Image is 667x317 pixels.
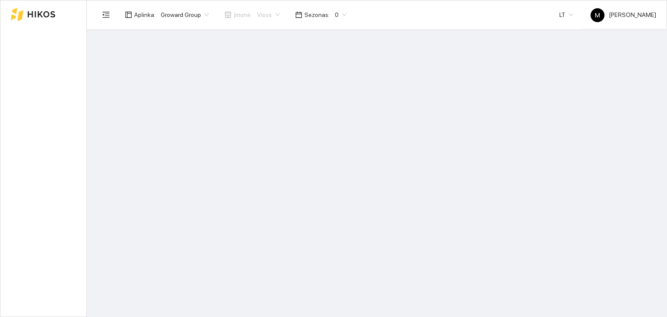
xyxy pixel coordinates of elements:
[595,8,600,22] span: M
[125,11,132,18] span: layout
[257,8,280,21] span: Visos
[134,10,155,20] span: Aplinka :
[225,11,231,18] span: shop
[97,6,115,23] button: menu-fold
[335,8,347,21] span: 0
[304,10,330,20] span: Sezonas :
[591,11,656,18] span: [PERSON_NAME]
[102,11,110,19] span: menu-fold
[559,8,573,21] span: LT
[161,8,209,21] span: Groward Group
[295,11,302,18] span: calendar
[234,10,252,20] span: Įmonė :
